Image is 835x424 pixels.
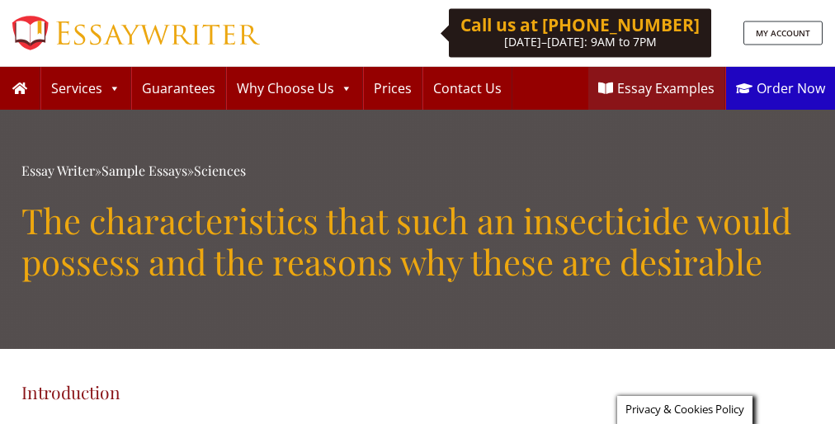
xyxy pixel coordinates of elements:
[743,21,823,45] a: MY ACCOUNT
[21,200,814,283] h1: The characteristics that such an insecticide would possess and the reasons why these are desirable
[460,13,700,36] b: Call us at [PHONE_NUMBER]
[21,382,814,403] h4: Introduction
[726,67,835,110] a: Order Now
[21,159,814,183] div: » »
[504,34,657,49] span: [DATE]–[DATE]: 9AM to 7PM
[588,67,724,110] a: Essay Examples
[41,67,130,110] a: Services
[364,67,422,110] a: Prices
[132,67,225,110] a: Guarantees
[227,67,362,110] a: Why Choose Us
[194,162,246,179] a: Sciences
[101,162,187,179] a: Sample Essays
[625,402,744,417] span: Privacy & Cookies Policy
[423,67,512,110] a: Contact Us
[21,162,95,179] a: Essay Writer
